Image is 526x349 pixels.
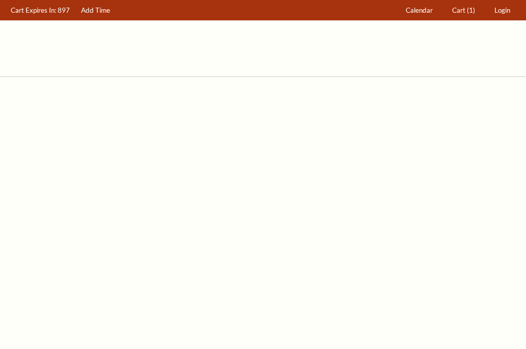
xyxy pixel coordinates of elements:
span: Cart Expires In: [11,6,56,14]
span: Calendar [406,6,433,14]
a: Cart (1) [448,1,480,20]
span: Login [494,6,510,14]
span: (1) [467,6,475,14]
a: Login [490,1,515,20]
span: 897 [58,6,70,14]
a: Add Time [76,1,115,20]
a: Calendar [401,1,438,20]
span: Cart [452,6,465,14]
